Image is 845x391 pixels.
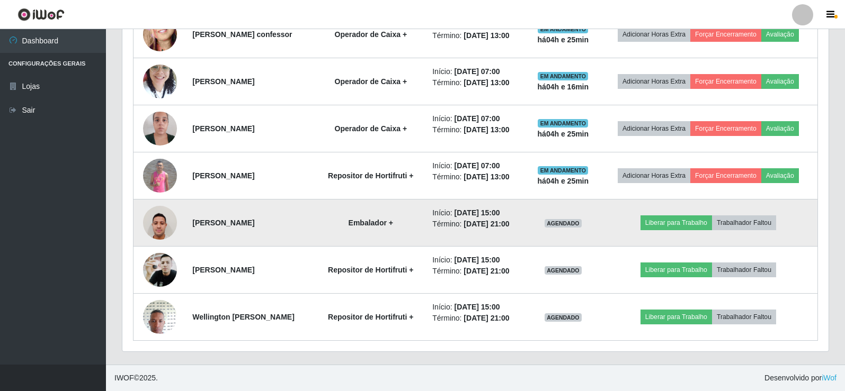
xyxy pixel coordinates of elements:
[618,168,690,183] button: Adicionar Horas Extra
[432,219,521,230] li: Término:
[538,25,588,33] span: EM ANDAMENTO
[454,303,500,311] time: [DATE] 15:00
[143,200,177,245] img: 1749045235898.jpeg
[432,171,521,183] li: Término:
[761,27,799,42] button: Avaliação
[464,172,509,181] time: [DATE] 13:00
[432,160,521,171] li: Início:
[143,294,177,339] img: 1741784309558.jpeg
[432,124,521,135] li: Término:
[192,124,254,133] strong: [PERSON_NAME]
[761,74,799,89] button: Avaliação
[761,121,799,136] button: Avaliação
[454,256,500,264] time: [DATE] 15:00
[538,130,589,138] strong: há 04 h e 25 min
[545,266,582,275] span: AGENDADO
[690,168,761,183] button: Forçar Encerramento
[712,262,776,277] button: Trabalhador Faltou
[764,372,837,384] span: Desenvolvido por
[690,27,761,42] button: Forçar Encerramento
[143,106,177,151] img: 1701705858749.jpeg
[143,248,177,293] img: 1730639416659.jpeg
[690,74,761,89] button: Forçar Encerramento
[690,121,761,136] button: Forçar Encerramento
[618,74,690,89] button: Adicionar Horas Extra
[192,219,254,227] strong: [PERSON_NAME]
[641,262,712,277] button: Liberar para Trabalho
[335,30,407,39] strong: Operador de Caixa +
[17,8,65,21] img: CoreUI Logo
[335,77,407,86] strong: Operador de Caixa +
[538,72,588,80] span: EM ANDAMENTO
[432,30,521,41] li: Término:
[545,219,582,228] span: AGENDADO
[432,313,521,324] li: Término:
[454,161,500,170] time: [DATE] 07:00
[464,267,509,275] time: [DATE] 21:00
[761,168,799,183] button: Avaliação
[328,266,413,274] strong: Repositor de Hortifruti +
[328,313,413,321] strong: Repositor de Hortifruti +
[618,27,690,42] button: Adicionar Horas Extra
[464,31,509,40] time: [DATE] 13:00
[712,215,776,230] button: Trabalhador Faltou
[192,171,254,180] strong: [PERSON_NAME]
[538,83,589,91] strong: há 04 h e 16 min
[454,67,500,76] time: [DATE] 07:00
[192,266,254,274] strong: [PERSON_NAME]
[712,310,776,324] button: Trabalhador Faltou
[464,314,509,322] time: [DATE] 21:00
[349,219,393,227] strong: Embalador +
[822,374,837,382] a: iWof
[143,59,177,104] img: 1739952008601.jpeg
[454,208,500,217] time: [DATE] 15:00
[464,78,509,87] time: [DATE] 13:00
[538,166,588,175] span: EM ANDAMENTO
[432,77,521,88] li: Término:
[432,66,521,77] li: Início:
[432,266,521,277] li: Término:
[464,125,509,134] time: [DATE] 13:00
[464,220,509,228] time: [DATE] 21:00
[114,374,134,382] span: IWOF
[641,310,712,324] button: Liberar para Trabalho
[538,35,589,44] strong: há 04 h e 25 min
[328,171,413,180] strong: Repositor de Hortifruti +
[618,121,690,136] button: Adicionar Horas Extra
[335,124,407,133] strong: Operador de Caixa +
[432,254,521,266] li: Início:
[545,313,582,322] span: AGENDADO
[538,119,588,128] span: EM ANDAMENTO
[114,372,158,384] span: © 2025 .
[192,30,292,39] strong: [PERSON_NAME] confessor
[192,313,295,321] strong: Wellington [PERSON_NAME]
[454,114,500,123] time: [DATE] 07:00
[192,77,254,86] strong: [PERSON_NAME]
[432,207,521,219] li: Início:
[432,113,521,124] li: Início:
[143,159,177,193] img: 1705532725952.jpeg
[432,302,521,313] li: Início:
[538,177,589,185] strong: há 04 h e 25 min
[641,215,712,230] button: Liberar para Trabalho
